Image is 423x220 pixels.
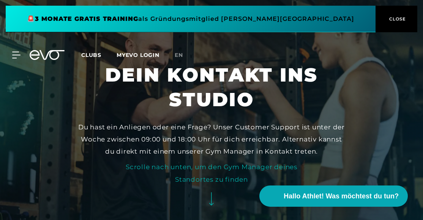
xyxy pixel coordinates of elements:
button: Scrolle nach unten, um den Gym Manager deines Standortes zu finden [106,161,317,212]
div: Du hast ein Anliegen oder eine Frage? Unser Customer Support ist unter der Woche zwischen 09:00 u... [76,121,347,158]
span: CLOSE [387,16,406,22]
button: CLOSE [376,6,417,32]
span: Hallo Athlet! Was möchtest du tun? [284,191,399,201]
a: en [175,51,192,60]
a: MYEVO LOGIN [117,52,159,58]
h1: Dein Kontakt ins Studio [76,63,347,112]
div: Scrolle nach unten, um den Gym Manager deines Standortes zu finden [106,161,317,185]
a: Clubs [81,51,117,58]
span: en [175,52,183,58]
span: Clubs [81,52,101,58]
button: Hallo Athlet! Was möchtest du tun? [259,185,408,207]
